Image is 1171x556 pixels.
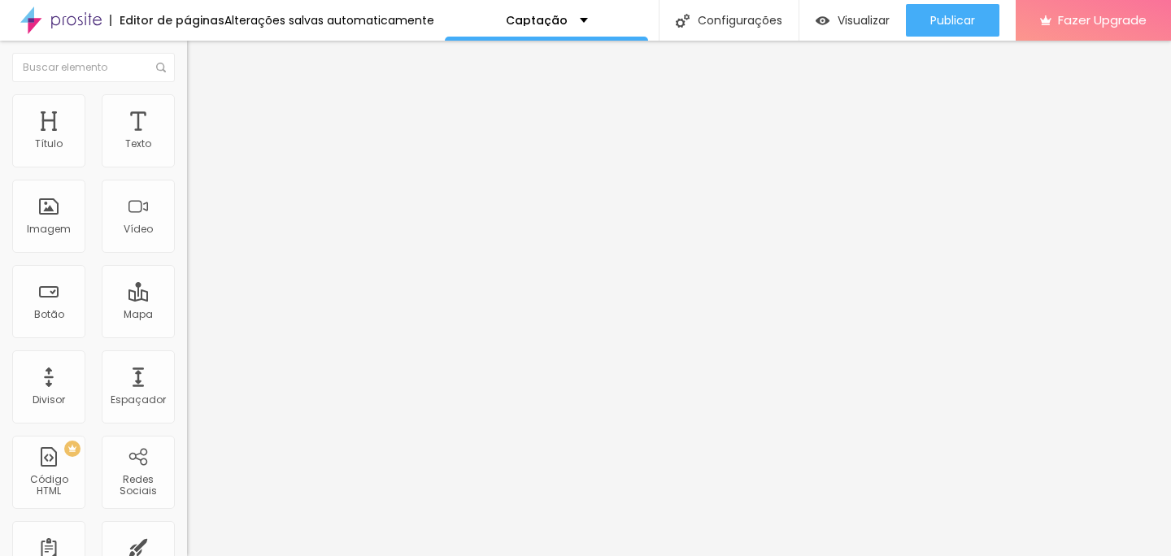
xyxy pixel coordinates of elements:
[156,63,166,72] img: Icone
[35,138,63,150] div: Título
[224,15,434,26] div: Alterações salvas automaticamente
[124,309,153,320] div: Mapa
[125,138,151,150] div: Texto
[106,474,170,497] div: Redes Sociais
[110,15,224,26] div: Editor de páginas
[838,14,890,27] span: Visualizar
[34,309,64,320] div: Botão
[1058,13,1147,27] span: Fazer Upgrade
[27,224,71,235] div: Imagem
[12,53,175,82] input: Buscar elemento
[506,15,568,26] p: Captação
[676,14,690,28] img: Icone
[16,474,81,497] div: Código HTML
[111,394,166,406] div: Espaçador
[124,224,153,235] div: Vídeo
[816,14,829,28] img: view-1.svg
[799,4,906,37] button: Visualizar
[906,4,999,37] button: Publicar
[33,394,65,406] div: Divisor
[930,14,975,27] span: Publicar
